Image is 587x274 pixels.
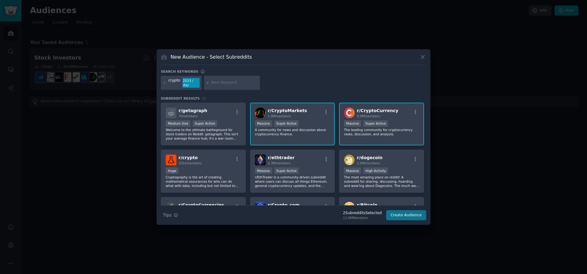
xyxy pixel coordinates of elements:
div: 2 Subreddit s Selected [343,210,382,216]
span: Subreddit Results [161,96,200,100]
img: Bitcoin [344,202,355,213]
span: 2.5M members [357,161,380,165]
div: High Activity [363,167,388,174]
p: r/EthTrader is a community-driven subreddit where users can discuss all things Ethereum, general ... [255,175,330,188]
div: Medium Size [166,120,190,127]
div: 2523 / day [183,78,200,88]
div: Massive [344,167,361,174]
img: Crypto_com [255,202,266,213]
span: 1.9M members [268,114,291,118]
p: A community for news and discussion about cryptocurrency finance. [255,128,330,136]
img: CryptoCurrencies [166,202,176,213]
div: Massive [255,120,272,127]
img: crypto [166,155,176,165]
span: r/ Bitcoin [357,203,377,207]
div: Super Active [274,167,299,174]
span: r/ crypto [179,155,198,160]
span: r/ Crypto_com [268,203,300,207]
span: 7k members [179,114,198,118]
img: CryptoMarkets [255,108,266,118]
span: r/ CryptoCurrencies [179,203,224,207]
p: The most amazing place on reddit! A subreddit for sharing, discussing, hoarding and wow'ing about... [344,175,419,188]
span: 2.3M members [268,161,291,165]
span: 9.9M members [357,114,380,118]
div: Huge [166,167,179,174]
p: Welcome to the ultimate battleground for stock traders on Reddit: getagraph. This isn't your aver... [166,128,241,141]
div: Super Active [363,120,388,127]
div: Massive [344,120,361,127]
span: r/ getagraph [179,108,207,113]
p: The leading community for cryptocurrency news, discussion, and analysis. [344,128,419,136]
div: Massive [255,167,272,174]
img: CryptoCurrency [344,108,355,118]
h3: New Audience - Select Subreddits [171,54,252,60]
span: r/ dogecoin [357,155,382,160]
img: dogecoin [344,155,355,165]
span: r/ CryptoCurrency [357,108,398,113]
div: Super Active [193,120,217,127]
img: ethtrader [255,155,266,165]
span: r/ CryptoMarkets [268,108,307,113]
div: Super Active [274,120,299,127]
span: 331k members [179,161,202,165]
input: New Keyword [211,80,258,86]
h3: Search keywords [161,69,198,74]
span: 25 [202,97,206,100]
button: Create Audience [386,210,426,221]
span: r/ ethtrader [268,155,295,160]
button: Tips [161,210,180,221]
p: Cryptography is the art of creating mathematical assurances for who can do what with data, includ... [166,175,241,188]
div: 11.8M Members [343,216,382,220]
span: Tips [163,212,172,218]
div: crypto [168,78,180,88]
